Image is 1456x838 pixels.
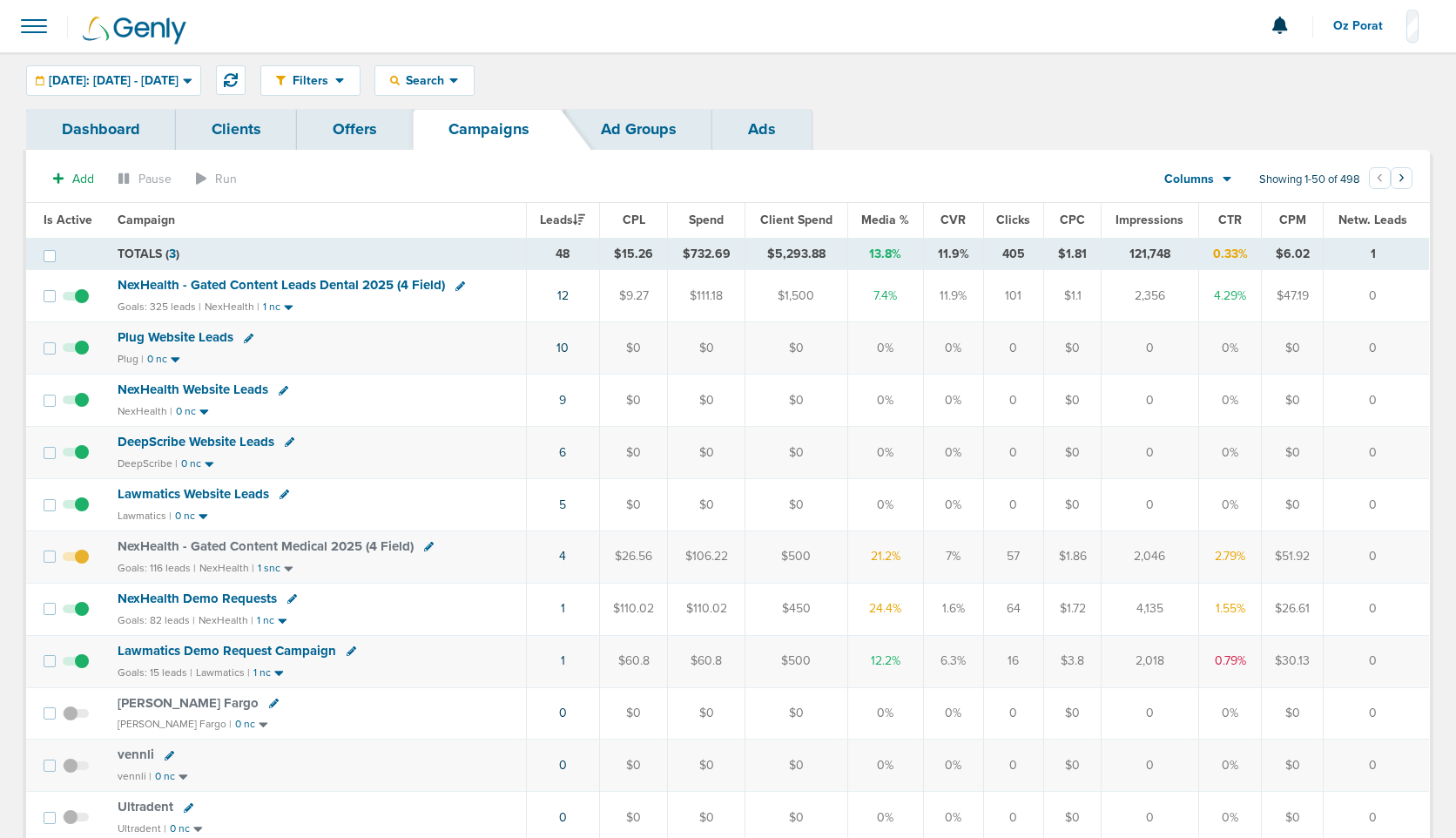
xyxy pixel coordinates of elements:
[1338,213,1407,227] span: Netw. Leads
[1323,238,1429,270] td: 1
[118,770,152,782] small: vennli |
[745,270,847,322] td: $1,500
[940,213,966,227] span: CVR
[1262,375,1324,427] td: $0
[118,457,178,470] small: DeepScribe |
[286,73,335,88] span: Filters
[557,288,569,303] a: 12
[169,247,176,261] span: 3
[668,531,745,583] td: $106.22
[1044,687,1101,740] td: $0
[49,75,179,87] span: [DATE]: [DATE] - [DATE]
[1101,635,1198,687] td: 2,018
[668,375,745,427] td: $0
[1116,213,1183,227] span: Impressions
[559,445,566,460] a: 6
[561,601,565,616] a: 1
[1323,270,1429,322] td: 0
[847,531,923,583] td: 21.2%
[923,427,983,479] td: 0%
[565,109,712,150] a: Ad Groups
[599,635,668,687] td: $60.8
[745,375,847,427] td: $0
[847,375,923,427] td: 0%
[1199,583,1262,635] td: 1.55%
[689,213,724,227] span: Spend
[1164,171,1214,188] span: Columns
[983,238,1044,270] td: 405
[1101,740,1198,792] td: 0
[118,822,166,835] small: Ultradent |
[1199,531,1262,583] td: 2.79%
[923,238,983,270] td: 11.9%
[847,740,923,792] td: 0%
[1101,238,1198,270] td: 121,748
[1101,687,1198,740] td: 0
[559,549,566,564] a: 4
[983,740,1044,792] td: 0
[1323,635,1429,687] td: 0
[118,213,175,227] span: Campaign
[668,583,745,635] td: $110.02
[147,353,167,366] small: 0 nc
[26,109,176,150] a: Dashboard
[847,478,923,531] td: 0%
[623,213,645,227] span: CPL
[118,666,192,679] small: Goals: 15 leads |
[44,166,104,192] button: Add
[83,17,186,44] img: Genly
[1199,478,1262,531] td: 0%
[923,478,983,531] td: 0%
[760,213,832,227] span: Client Spend
[983,270,1044,322] td: 101
[1199,270,1262,322] td: 4.29%
[1259,172,1360,187] span: Showing 1-50 of 498
[118,329,233,345] span: Plug Website Leads
[668,270,745,322] td: $111.18
[923,687,983,740] td: 0%
[1262,531,1324,583] td: $51.92
[745,531,847,583] td: $500
[170,822,190,835] small: 0 nc
[847,427,923,479] td: 0%
[668,427,745,479] td: $0
[983,687,1044,740] td: 0
[1279,213,1306,227] span: CPM
[1391,167,1412,189] button: Go to next page
[599,238,668,270] td: $15.26
[1323,322,1429,375] td: 0
[745,427,847,479] td: $0
[599,531,668,583] td: $26.56
[175,510,195,523] small: 0 nc
[258,562,280,575] small: 1 snc
[118,562,196,575] small: Goals: 116 leads |
[118,591,277,606] span: NexHealth Demo Requests
[1262,635,1324,687] td: $30.13
[118,799,173,814] span: Ultradent
[253,666,271,679] small: 1 nc
[540,213,585,227] span: Leads
[983,635,1044,687] td: 16
[176,405,196,418] small: 0 nc
[118,353,144,365] small: Plug |
[923,583,983,635] td: 1.6%
[668,687,745,740] td: $0
[155,770,175,783] small: 0 nc
[1101,375,1198,427] td: 0
[983,322,1044,375] td: 0
[559,497,566,512] a: 5
[1323,427,1429,479] td: 0
[118,510,172,522] small: Lawmatics |
[1044,740,1101,792] td: $0
[1199,687,1262,740] td: 0%
[847,322,923,375] td: 0%
[1101,531,1198,583] td: 2,046
[118,301,201,314] small: Goals: 325 leads |
[1333,20,1395,32] span: Oz Porat
[599,583,668,635] td: $110.02
[1262,238,1324,270] td: $6.02
[668,740,745,792] td: $0
[1199,238,1262,270] td: 0.33%
[599,270,668,322] td: $9.27
[1262,270,1324,322] td: $47.19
